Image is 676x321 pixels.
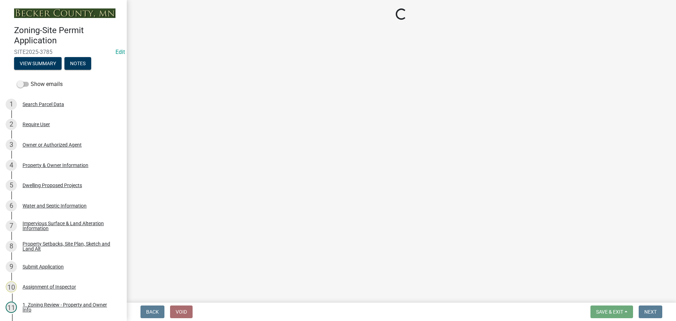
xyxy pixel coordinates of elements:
div: 1 [6,99,17,110]
h4: Zoning-Site Permit Application [14,25,121,46]
div: 10 [6,281,17,292]
div: Property Setbacks, Site Plan, Sketch and Land Alt [23,241,115,251]
button: Save & Exit [590,305,633,318]
div: Owner or Authorized Agent [23,142,82,147]
span: Save & Exit [596,309,623,315]
span: SITE2025-3785 [14,49,113,55]
div: 4 [6,160,17,171]
img: Becker County, Minnesota [14,8,115,18]
wm-modal-confirm: Edit Application Number [115,49,125,55]
wm-modal-confirm: Notes [64,61,91,67]
div: Require User [23,122,50,127]
div: 2 [6,119,17,130]
span: Back [146,309,159,315]
div: 1. Zoning Review - Property and Owner Info [23,302,115,312]
div: 11 [6,302,17,313]
button: Void [170,305,193,318]
div: Submit Application [23,264,64,269]
div: 3 [6,139,17,150]
div: 7 [6,220,17,232]
div: 9 [6,261,17,272]
button: Next [639,305,662,318]
div: Search Parcel Data [23,102,64,107]
div: 8 [6,241,17,252]
a: Edit [115,49,125,55]
div: 6 [6,200,17,211]
div: Impervious Surface & Land Alteration Information [23,221,115,231]
div: Property & Owner Information [23,163,88,168]
div: Dwelling Proposed Projects [23,183,82,188]
div: 5 [6,180,17,191]
label: Show emails [17,80,63,88]
wm-modal-confirm: Summary [14,61,62,67]
div: Water and Septic Information [23,203,87,208]
button: Back [140,305,164,318]
div: Assignment of Inspector [23,284,76,289]
span: Next [644,309,657,315]
button: Notes [64,57,91,70]
button: View Summary [14,57,62,70]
